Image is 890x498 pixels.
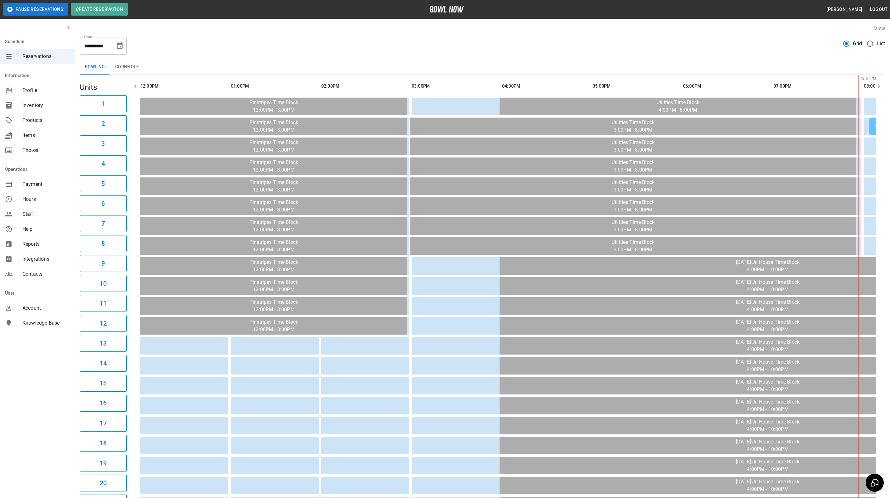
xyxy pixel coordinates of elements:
[101,259,105,268] h6: 9
[321,77,409,95] th: 02:00PM
[412,77,500,95] th: 03:00PM
[80,295,127,312] button: 11
[80,95,127,112] button: 1
[80,60,110,75] button: Bowling
[22,53,70,60] span: Reservations
[80,415,127,432] button: 17
[22,270,70,278] span: Contacts
[100,278,107,288] h6: 10
[429,6,464,12] img: logo
[100,438,107,448] h6: 18
[100,318,107,328] h6: 12
[824,4,865,15] button: [PERSON_NAME]
[231,77,319,95] th: 01:00PM
[22,117,70,124] span: Products
[859,75,860,82] span: 12:51PM
[22,102,70,109] span: Inventory
[80,475,127,491] button: 20
[80,315,127,332] button: 12
[22,196,70,203] span: Hours
[80,215,127,232] button: 7
[80,355,127,372] button: 14
[853,40,862,47] span: Grid
[22,240,70,248] span: Reports
[22,87,70,94] span: Profile
[868,4,890,15] button: Logout
[100,298,107,308] h6: 11
[80,435,127,452] button: 18
[874,26,885,31] label: View
[101,159,105,169] h6: 4
[110,60,144,75] button: Cornhole
[22,225,70,233] span: Help
[22,210,70,218] span: Staff
[80,155,127,172] button: 4
[101,219,105,229] h6: 7
[80,195,127,212] button: 6
[80,455,127,471] button: 19
[80,60,885,75] div: inventory tabs
[101,139,105,149] h6: 3
[22,181,70,188] span: Payment
[22,319,70,327] span: Knowledge Base
[101,179,105,189] h6: 5
[3,3,68,16] button: Pause Reservations
[80,395,127,412] button: 16
[101,119,105,129] h6: 2
[80,275,127,292] button: 10
[100,418,107,428] h6: 17
[22,304,70,312] span: Account
[22,132,70,139] span: Items
[22,255,70,263] span: Integrations
[71,3,128,16] button: Create Reservation
[80,335,127,352] button: 13
[22,147,70,154] span: Photos
[100,458,107,468] h6: 19
[100,478,107,488] h6: 20
[114,40,126,52] button: Choose date, selected date is Sep 30, 2025
[877,40,885,47] span: List
[101,199,105,209] h6: 6
[80,82,127,92] h5: Units
[101,239,105,249] h6: 8
[80,115,127,132] button: 2
[100,398,107,408] h6: 16
[101,99,105,109] h6: 1
[80,175,127,192] button: 5
[80,235,127,252] button: 8
[100,338,107,348] h6: 13
[100,358,107,368] h6: 14
[80,255,127,272] button: 9
[140,77,228,95] th: 12:00PM
[80,135,127,152] button: 3
[80,375,127,392] button: 15
[100,378,107,388] h6: 15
